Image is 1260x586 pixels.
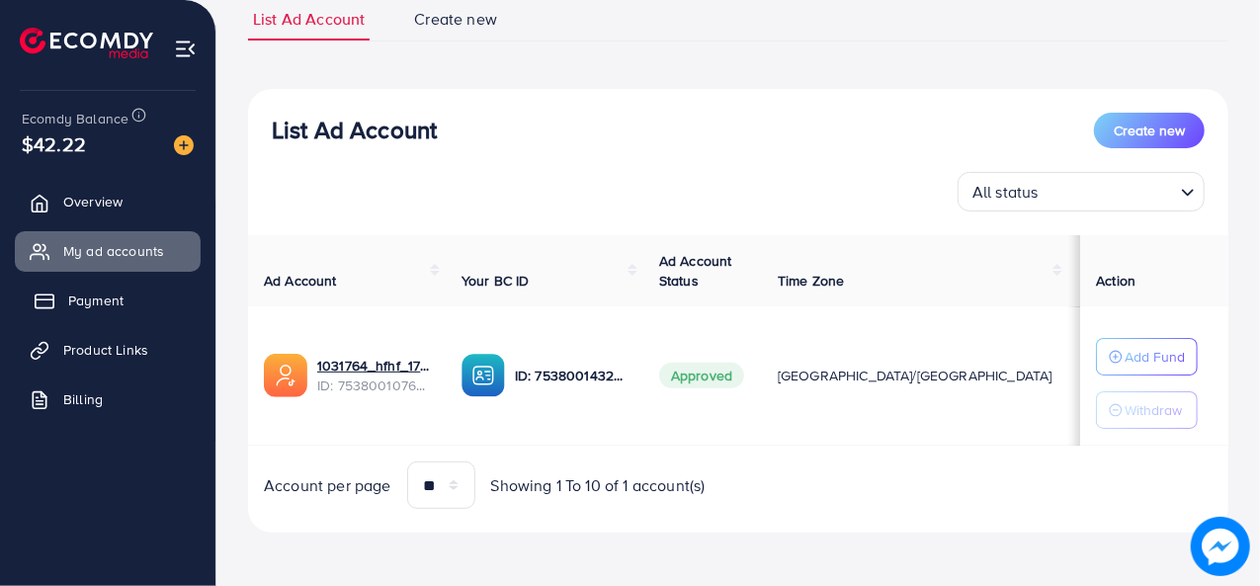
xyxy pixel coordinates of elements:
input: Search for option [1045,174,1173,207]
span: Your BC ID [462,271,530,291]
img: logo [20,28,153,58]
span: Ecomdy Balance [22,109,128,128]
p: ID: 7538001432113938433 [515,364,628,387]
span: My ad accounts [63,241,164,261]
span: Ad Account Status [659,251,732,291]
button: Add Fund [1096,338,1198,376]
a: Payment [15,281,201,320]
p: Add Fund [1125,345,1185,369]
span: Create new [414,8,497,31]
img: ic-ba-acc.ded83a64.svg [462,354,505,397]
span: Action [1096,271,1135,291]
span: Approved [659,363,744,388]
span: Billing [63,389,103,409]
span: Create new [1114,121,1185,140]
a: 1031764_hfhf_1755077788280 [317,356,430,376]
span: Overview [63,192,123,211]
a: Product Links [15,330,201,370]
img: ic-ads-acc.e4c84228.svg [264,354,307,397]
button: Withdraw [1096,391,1198,429]
img: image [1191,517,1250,576]
div: <span class='underline'>1031764_hfhf_1755077788280</span></br>7538001076981792786 [317,356,430,396]
div: Search for option [958,172,1205,211]
a: Billing [15,379,201,419]
button: Create new [1094,113,1205,148]
span: ID: 7538001076981792786 [317,376,430,395]
p: Withdraw [1125,398,1182,422]
span: Ad Account [264,271,337,291]
span: All status [968,178,1043,207]
span: List Ad Account [253,8,365,31]
span: Account per page [264,474,391,497]
a: Overview [15,182,201,221]
span: $42.22 [22,129,86,158]
a: My ad accounts [15,231,201,271]
img: menu [174,38,197,60]
span: Time Zone [778,271,844,291]
h3: List Ad Account [272,116,437,144]
span: Showing 1 To 10 of 1 account(s) [491,474,706,497]
span: Payment [68,291,124,310]
span: Product Links [63,340,148,360]
img: image [174,135,194,155]
span: [GEOGRAPHIC_DATA]/[GEOGRAPHIC_DATA] [778,366,1052,385]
